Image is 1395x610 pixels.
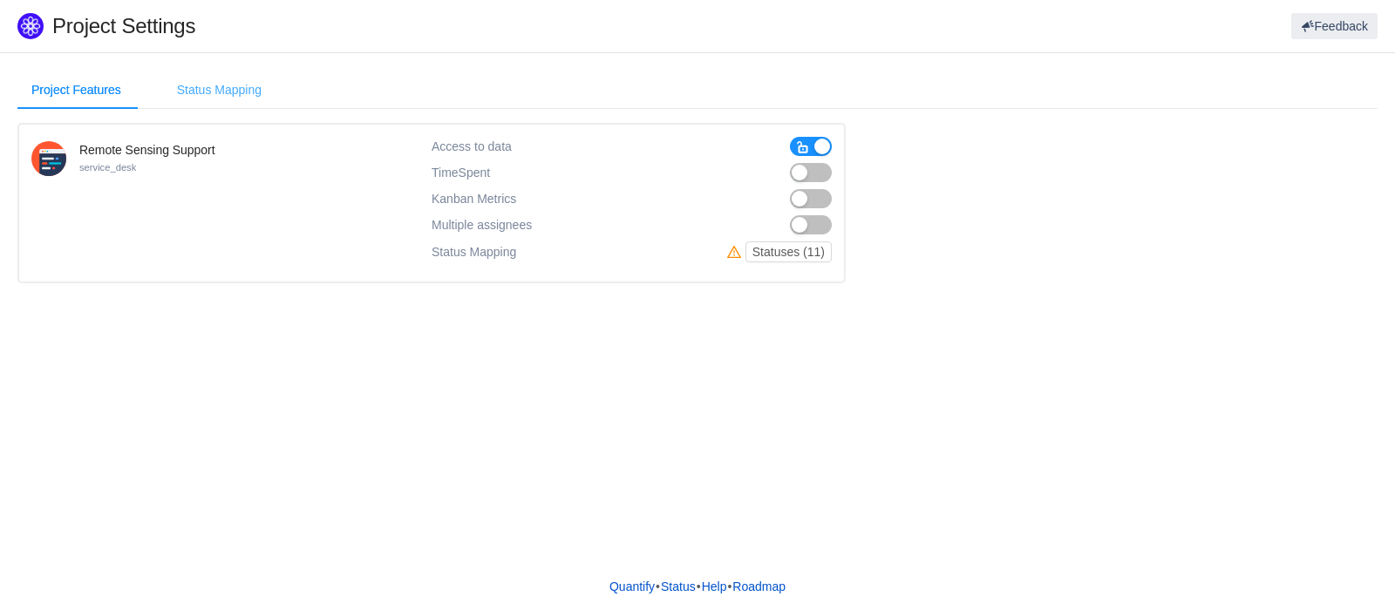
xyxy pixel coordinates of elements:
[79,141,215,159] h4: Remote Sensing Support
[432,137,512,156] div: Access to data
[432,166,490,180] span: TimeSpent
[17,71,135,110] div: Project Features
[656,579,660,593] span: •
[432,218,532,233] span: Multiple assignees
[727,245,745,259] i: icon: warning
[432,241,516,262] div: Status Mapping
[701,573,728,600] a: Help
[52,13,835,39] h1: Project Settings
[727,579,732,593] span: •
[660,573,697,600] a: Status
[31,141,66,176] img: 10404
[609,573,656,600] a: Quantify
[163,71,276,110] div: Status Mapping
[732,573,786,600] a: Roadmap
[432,192,516,206] span: Kanban Metrics
[697,579,701,593] span: •
[17,13,44,39] img: Quantify
[1291,13,1378,39] button: Feedback
[745,241,832,262] button: Statuses (11)
[79,162,136,173] small: service_desk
